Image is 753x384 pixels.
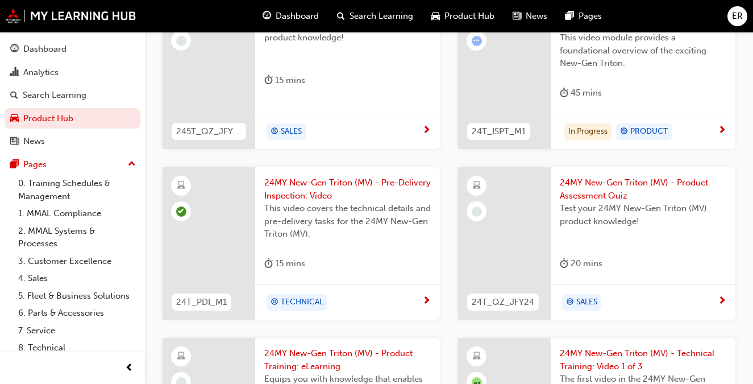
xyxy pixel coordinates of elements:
[14,287,140,305] a: 5. Fleet & Business Solutions
[458,167,735,320] a: 24T_QZ_JFY2424MY New-Gen Triton (MV) - Product Assessment QuizTest your 24MY New-Gen Triton (MV) ...
[10,114,19,124] span: car-icon
[10,68,19,78] span: chart-icon
[23,43,66,56] div: Dashboard
[264,73,305,88] div: 15 mins
[718,296,726,307] span: next-icon
[732,10,743,23] span: ER
[271,295,278,310] span: target-icon
[526,10,547,23] span: News
[253,5,328,28] a: guage-iconDashboard
[177,179,185,193] span: learningResourceType_ELEARNING-icon
[10,44,19,55] span: guage-icon
[472,207,482,217] span: learningRecordVerb_NONE-icon
[23,66,59,79] div: Analytics
[14,322,140,340] a: 7. Service
[472,36,482,46] span: learningRecordVerb_ATTEMPT-icon
[5,131,140,152] a: News
[565,9,574,23] span: pages-icon
[431,9,440,23] span: car-icon
[576,296,597,309] span: SALES
[5,154,140,175] button: Pages
[620,125,628,139] span: target-icon
[14,270,140,287] a: 4. Sales
[176,207,186,217] span: learningRecordVerb_COMPLETE-icon
[630,125,668,138] span: PRODUCT
[264,257,305,271] div: 15 mins
[718,126,726,136] span: next-icon
[473,349,481,364] span: learningResourceType_ELEARNING-icon
[560,176,726,202] span: 24MY New-Gen Triton (MV) - Product Assessment Quiz
[560,347,726,373] span: 24MY New-Gen Triton (MV) - Technical Training: Video 1 of 3
[176,125,242,138] span: 245T_QZ_JFY24
[10,137,19,147] span: news-icon
[14,253,140,270] a: 3. Customer Excellence
[472,125,526,138] span: 24T_ISPT_M1
[264,347,431,373] span: 24MY New-Gen Triton (MV) - Product Training: eLearning
[14,175,140,205] a: 0. Training Schedules & Management
[23,89,86,102] div: Search Learning
[556,5,611,28] a: pages-iconPages
[264,257,273,271] span: duration-icon
[473,179,481,193] span: learningResourceType_ELEARNING-icon
[328,5,422,28] a: search-iconSearch Learning
[177,349,185,364] span: learningResourceType_ELEARNING-icon
[566,295,574,310] span: target-icon
[560,86,568,100] span: duration-icon
[579,10,602,23] span: Pages
[560,257,568,271] span: duration-icon
[560,202,726,228] span: Test your 24MY New-Gen Triton (MV) product knowledge!
[560,31,726,70] span: This video module provides a foundational overview of the exciting New-Gen Triton.
[422,296,431,307] span: next-icon
[504,5,556,28] a: news-iconNews
[14,222,140,253] a: 2. MMAL Systems & Processes
[560,257,602,271] div: 20 mins
[10,160,19,170] span: pages-icon
[264,73,273,88] span: duration-icon
[176,36,186,46] span: learningRecordVerb_NONE-icon
[5,85,140,106] a: Search Learning
[128,157,136,172] span: up-icon
[337,9,345,23] span: search-icon
[263,9,271,23] span: guage-icon
[264,176,431,202] span: 24MY New-Gen Triton (MV) - Pre-Delivery Inspection: Video
[6,9,136,23] img: mmal
[727,6,747,26] button: ER
[14,205,140,222] a: 1. MMAL Compliance
[5,36,140,154] button: DashboardAnalyticsSearch LearningProduct HubNews
[422,5,504,28] a: car-iconProduct Hub
[276,10,319,23] span: Dashboard
[23,135,45,148] div: News
[176,296,227,309] span: 24T_PDI_M1
[5,108,140,129] a: Product Hub
[350,10,413,23] span: Search Learning
[14,304,140,322] a: 6. Parts & Accessories
[14,339,140,357] a: 8. Technical
[5,62,140,83] a: Analytics
[264,202,431,241] span: This video covers the technical details and pre-delivery tasks for the 24MY New-Gen Triton (MV).
[5,39,140,60] a: Dashboard
[163,167,440,320] a: 24T_PDI_M124MY New-Gen Triton (MV) - Pre-Delivery Inspection: VideoThis video covers the technica...
[513,9,521,23] span: news-icon
[560,86,602,100] div: 45 mins
[422,126,431,136] span: next-icon
[281,125,302,138] span: SALES
[271,125,278,139] span: target-icon
[444,10,494,23] span: Product Hub
[125,361,134,375] span: prev-icon
[281,296,323,309] span: TECHNICAL
[10,90,18,101] span: search-icon
[472,296,534,309] span: 24T_QZ_JFY24
[564,123,611,141] div: In Progress
[23,158,47,171] div: Pages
